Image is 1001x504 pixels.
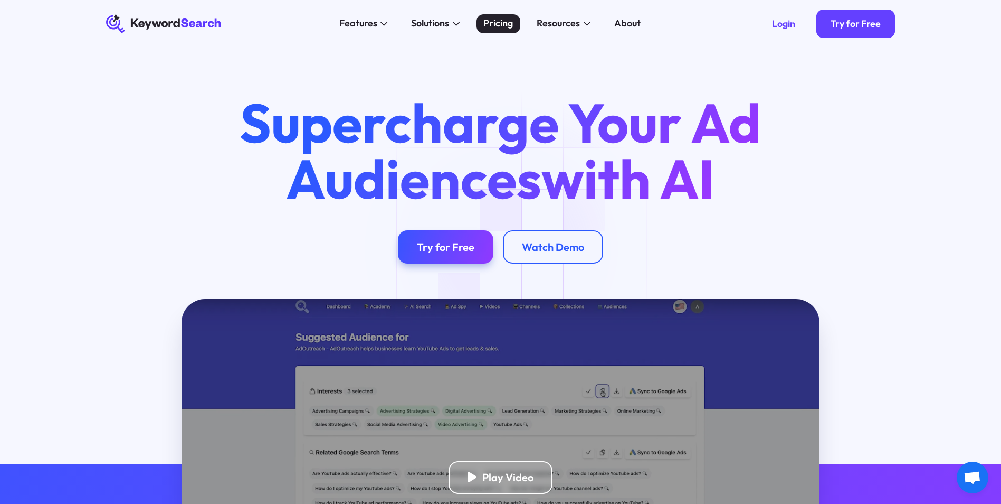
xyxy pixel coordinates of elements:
a: Try for Free [398,230,493,264]
span: with AI [541,144,714,213]
a: Try for Free [816,10,895,38]
a: Login [758,10,809,38]
div: Play Video [482,471,533,484]
a: Pricing [476,14,520,33]
div: Login [772,18,795,30]
div: Try for Free [831,18,881,30]
div: Pricing [483,16,513,31]
div: Features [339,16,377,31]
div: Try for Free [417,240,474,254]
div: Open chat [957,462,988,493]
div: About [614,16,641,31]
a: About [607,14,647,33]
div: Resources [537,16,580,31]
h1: Supercharge Your Ad Audiences [217,95,784,207]
div: Watch Demo [522,240,584,254]
div: Solutions [411,16,449,31]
